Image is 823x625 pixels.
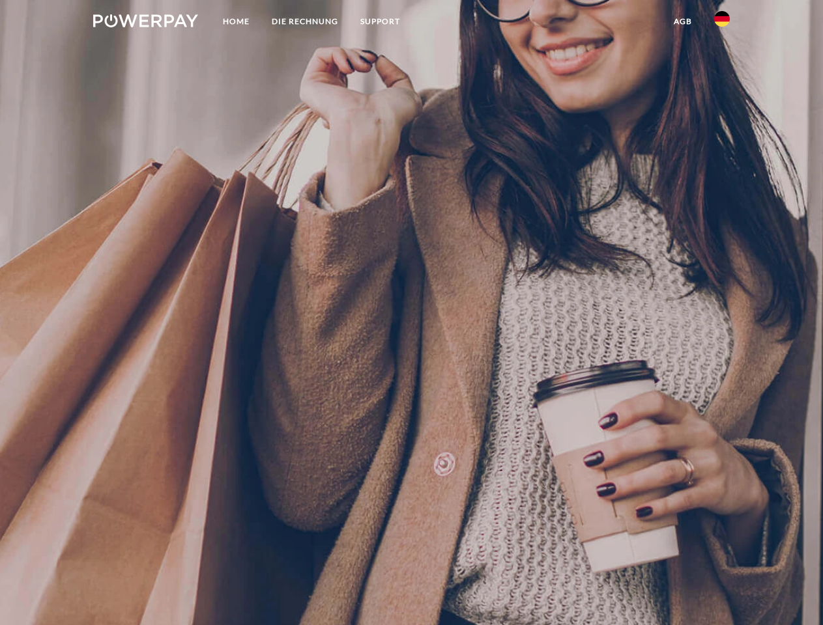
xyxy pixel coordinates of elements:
[212,10,261,33] a: Home
[714,11,730,27] img: de
[663,10,703,33] a: agb
[349,10,411,33] a: SUPPORT
[93,14,198,27] img: logo-powerpay-white.svg
[261,10,349,33] a: DIE RECHNUNG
